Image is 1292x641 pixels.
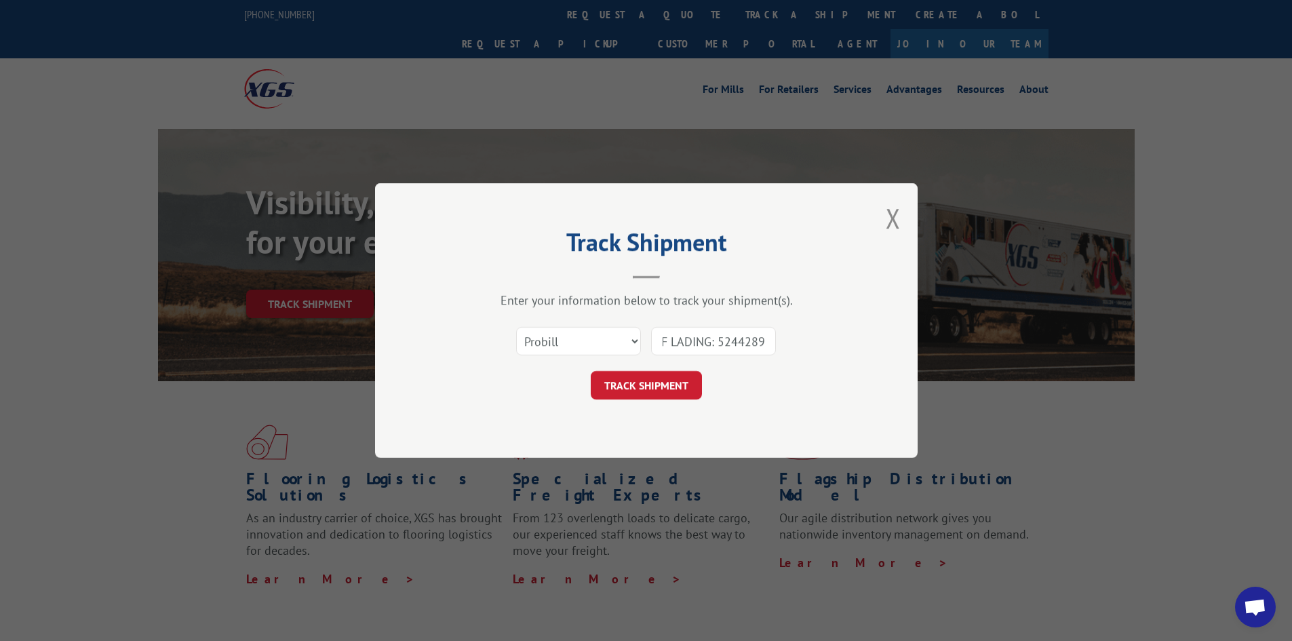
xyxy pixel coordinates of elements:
div: Enter your information below to track your shipment(s). [443,292,850,308]
button: TRACK SHIPMENT [591,371,702,400]
h2: Track Shipment [443,233,850,258]
input: Number(s) [651,327,776,355]
div: Open chat [1235,587,1276,627]
button: Close modal [886,200,901,236]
